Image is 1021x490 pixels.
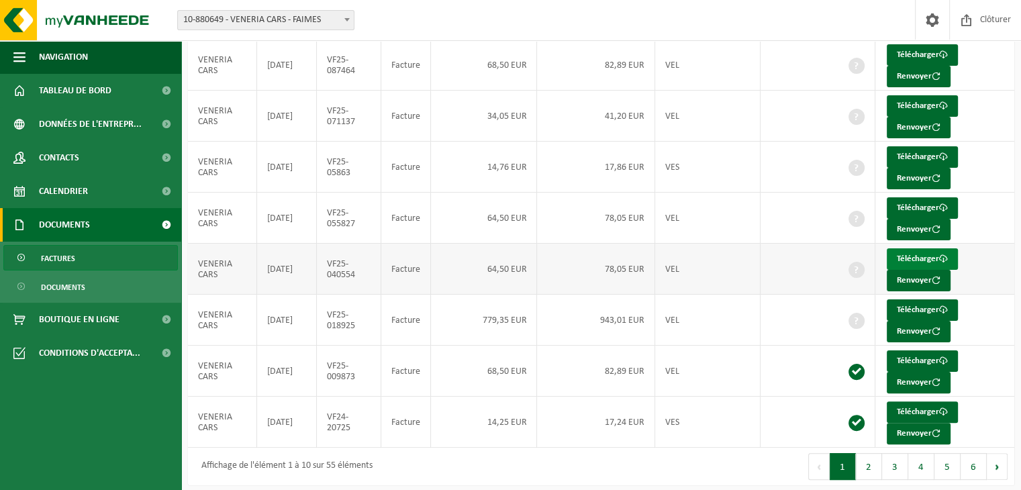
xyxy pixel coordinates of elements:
span: Calendrier [39,175,88,208]
span: Contacts [39,141,79,175]
td: 779,35 EUR [431,295,538,346]
button: 3 [882,453,908,480]
a: Télécharger [887,146,958,168]
td: VF25-009873 [317,346,381,397]
a: Télécharger [887,197,958,219]
button: 5 [934,453,961,480]
a: Télécharger [887,44,958,66]
td: [DATE] [257,346,316,397]
td: VF25-05863 [317,142,381,193]
td: 64,50 EUR [431,193,538,244]
td: VEL [655,40,761,91]
button: 4 [908,453,934,480]
td: VENERIA CARS [188,346,257,397]
td: [DATE] [257,40,316,91]
span: Boutique en ligne [39,303,119,336]
a: Télécharger [887,299,958,321]
span: Données de l'entrepr... [39,107,142,141]
td: VENERIA CARS [188,142,257,193]
td: 68,50 EUR [431,346,538,397]
td: 17,86 EUR [537,142,654,193]
button: Renvoyer [887,117,951,138]
td: 34,05 EUR [431,91,538,142]
td: VF25-087464 [317,40,381,91]
td: 82,89 EUR [537,40,654,91]
td: 41,20 EUR [537,91,654,142]
button: Renvoyer [887,321,951,342]
span: Tableau de bord [39,74,111,107]
a: Télécharger [887,248,958,270]
a: Télécharger [887,401,958,423]
td: Facture [381,346,431,397]
td: 14,25 EUR [431,397,538,448]
span: Factures [41,246,75,271]
td: 82,89 EUR [537,346,654,397]
td: [DATE] [257,295,316,346]
td: VENERIA CARS [188,91,257,142]
td: VENERIA CARS [188,40,257,91]
td: [DATE] [257,142,316,193]
button: Renvoyer [887,372,951,393]
td: VES [655,142,761,193]
span: 10-880649 - VENERIA CARS - FAIMES [178,11,354,30]
td: VEL [655,346,761,397]
button: Renvoyer [887,168,951,189]
td: VF25-040554 [317,244,381,295]
td: 78,05 EUR [537,193,654,244]
td: [DATE] [257,397,316,448]
span: 10-880649 - VENERIA CARS - FAIMES [177,10,354,30]
td: VEL [655,193,761,244]
td: Facture [381,40,431,91]
button: Previous [808,453,830,480]
a: Télécharger [887,95,958,117]
td: [DATE] [257,244,316,295]
td: 78,05 EUR [537,244,654,295]
a: Factures [3,245,178,271]
td: VES [655,397,761,448]
td: 64,50 EUR [431,244,538,295]
td: Facture [381,142,431,193]
td: 14,76 EUR [431,142,538,193]
td: VENERIA CARS [188,295,257,346]
td: Facture [381,244,431,295]
td: VEL [655,295,761,346]
button: 1 [830,453,856,480]
span: Navigation [39,40,88,74]
button: Next [987,453,1008,480]
a: Télécharger [887,350,958,372]
td: VENERIA CARS [188,397,257,448]
div: Affichage de l'élément 1 à 10 sur 55 éléments [195,454,373,479]
td: [DATE] [257,193,316,244]
td: VENERIA CARS [188,244,257,295]
span: Documents [41,275,85,300]
td: VF24-20725 [317,397,381,448]
td: [DATE] [257,91,316,142]
td: Facture [381,295,431,346]
button: 6 [961,453,987,480]
button: 2 [856,453,882,480]
td: VEL [655,91,761,142]
button: Renvoyer [887,423,951,444]
td: 943,01 EUR [537,295,654,346]
td: 17,24 EUR [537,397,654,448]
span: Conditions d'accepta... [39,336,140,370]
td: Facture [381,397,431,448]
span: Documents [39,208,90,242]
button: Renvoyer [887,219,951,240]
td: 68,50 EUR [431,40,538,91]
td: Facture [381,193,431,244]
button: Renvoyer [887,270,951,291]
td: Facture [381,91,431,142]
td: VF25-018925 [317,295,381,346]
td: VEL [655,244,761,295]
a: Documents [3,274,178,299]
button: Renvoyer [887,66,951,87]
td: VENERIA CARS [188,193,257,244]
td: VF25-071137 [317,91,381,142]
td: VF25-055827 [317,193,381,244]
